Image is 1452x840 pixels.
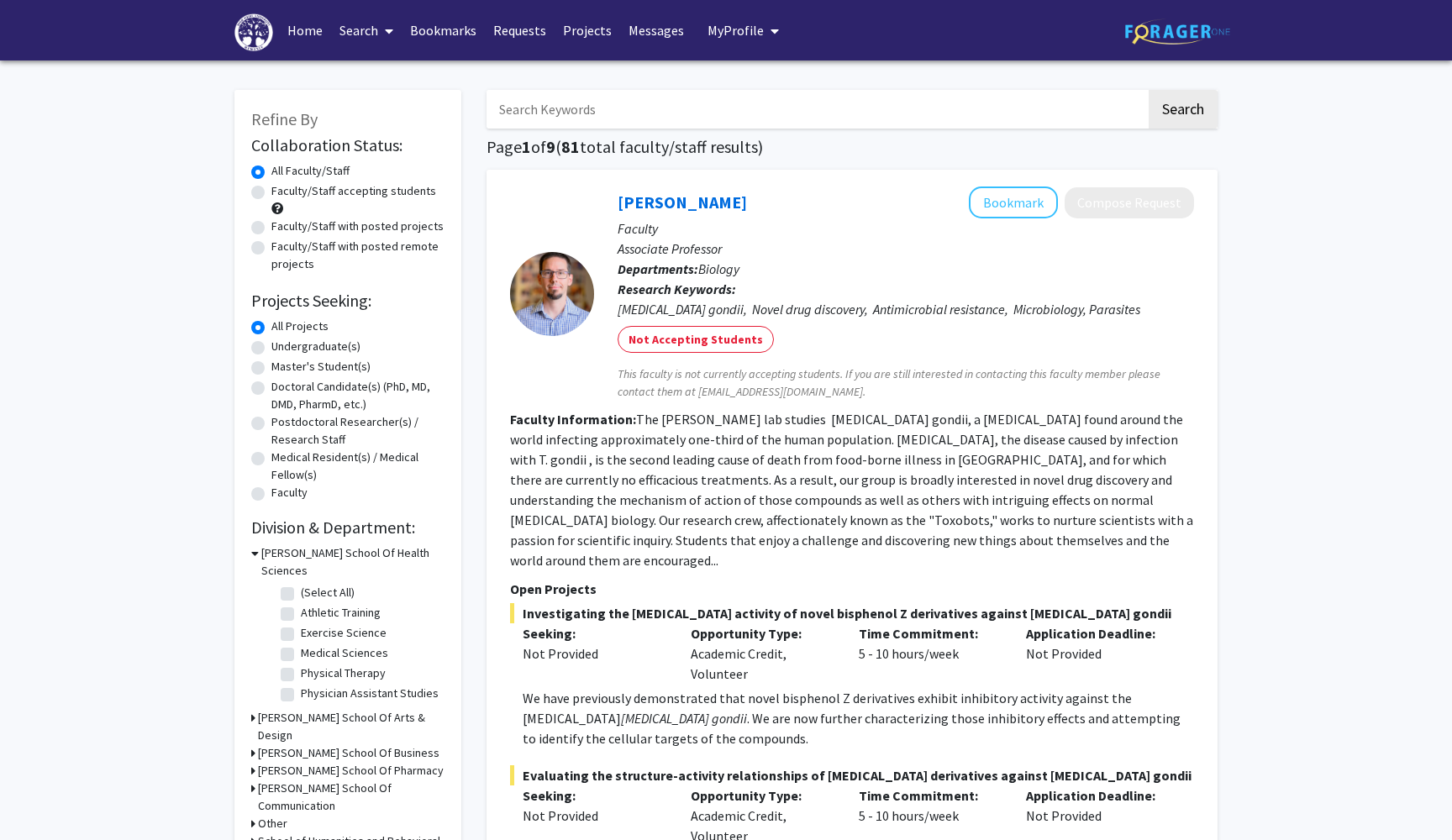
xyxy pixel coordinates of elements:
em: [MEDICAL_DATA] gondii [621,710,747,727]
p: Opportunity Type: [691,785,834,806]
label: Faculty/Staff with posted projects [271,218,444,235]
h3: [PERSON_NAME] School Of Arts & Design [258,709,445,744]
a: Messages [620,1,692,60]
div: Not Provided [523,643,665,664]
label: All Projects [271,318,329,335]
h3: [PERSON_NAME] School Of Health Sciences [261,544,445,580]
span: Biology [698,260,739,277]
p: Faculty [618,218,1194,239]
img: High Point University Logo [234,13,273,51]
span: 1 [522,136,531,157]
label: Undergraduate(s) [271,338,360,355]
div: [MEDICAL_DATA] gondii, Novel drug discovery, Antimicrobial resistance, Microbiology, Parasites [618,299,1194,319]
label: Faculty/Staff accepting students [271,182,436,200]
p: We have previously demonstrated that novel bisphenol Z derivatives exhibit inhibitory activity ag... [523,688,1194,748]
span: 9 [546,136,555,157]
a: Requests [485,1,555,60]
label: Physical Therapy [301,664,386,682]
label: Physician Assistant Studies [301,685,439,702]
div: 5 - 10 hours/week [846,623,1014,684]
p: Open Projects [510,579,1194,599]
a: Home [279,1,331,60]
h2: Division & Department: [251,517,445,538]
p: Opportunity Type: [691,623,834,643]
img: ForagerOne Logo [1125,18,1230,45]
label: Athletic Training [301,604,381,622]
span: This faculty is not currently accepting students. If you are still interested in contacting this ... [618,365,1194,401]
p: Seeking: [523,623,665,643]
b: Research Keywords: [618,281,736,297]
label: Faculty [271,484,308,501]
b: Faculty Information: [510,411,636,428]
label: All Faculty/Staff [271,162,350,180]
span: Evaluating the structure-activity relationships of [MEDICAL_DATA] derivatives against [MEDICAL_DA... [510,765,1194,785]
a: Bookmarks [402,1,485,60]
h2: Collaboration Status: [251,135,445,155]
label: Master's Student(s) [271,358,371,375]
label: Medical Resident(s) / Medical Fellow(s) [271,449,445,484]
b: Departments: [618,260,698,277]
mat-chip: Not Accepting Students [618,326,774,353]
label: Medical Sciences [301,644,388,662]
a: Search [331,1,402,60]
div: Not Provided [1013,623,1181,684]
span: Investigating the [MEDICAL_DATA] activity of novel bisphenol Z derivatives against [MEDICAL_DATA]... [510,603,1194,623]
input: Search Keywords [487,90,1146,129]
p: Time Commitment: [859,785,1002,806]
p: Application Deadline: [1026,623,1169,643]
label: Postdoctoral Researcher(s) / Research Staff [271,413,445,449]
a: [PERSON_NAME] [618,192,747,213]
h2: Projects Seeking: [251,291,445,311]
p: Seeking: [523,785,665,806]
h1: Page of ( total faculty/staff results) [487,137,1218,157]
button: Add Robert Charvat to Bookmarks [969,186,1058,218]
div: Not Provided [523,806,665,826]
p: Associate Professor [618,239,1194,259]
h3: [PERSON_NAME] School Of Business [258,744,439,762]
span: 81 [561,136,580,157]
button: Search [1149,90,1218,129]
label: Doctoral Candidate(s) (PhD, MD, DMD, PharmD, etc.) [271,378,445,413]
p: Application Deadline: [1026,785,1169,806]
span: My Profile [708,22,764,39]
button: Compose Request to Robert Charvat [1065,187,1194,218]
h3: [PERSON_NAME] School Of Communication [258,780,445,815]
iframe: Chat [13,764,71,827]
div: Academic Credit, Volunteer [678,623,846,684]
label: (Select All) [301,584,355,601]
fg-read-more: The [PERSON_NAME] lab studies [MEDICAL_DATA] gondii, a [MEDICAL_DATA] found around the world infe... [510,411,1193,569]
h3: Other [258,815,287,832]
label: Exercise Science [301,624,387,642]
p: Time Commitment: [859,623,1002,643]
span: Refine By [251,108,318,129]
a: Projects [555,1,620,60]
h3: [PERSON_NAME] School Of Pharmacy [258,762,444,780]
label: Faculty/Staff with posted remote projects [271,238,445,273]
